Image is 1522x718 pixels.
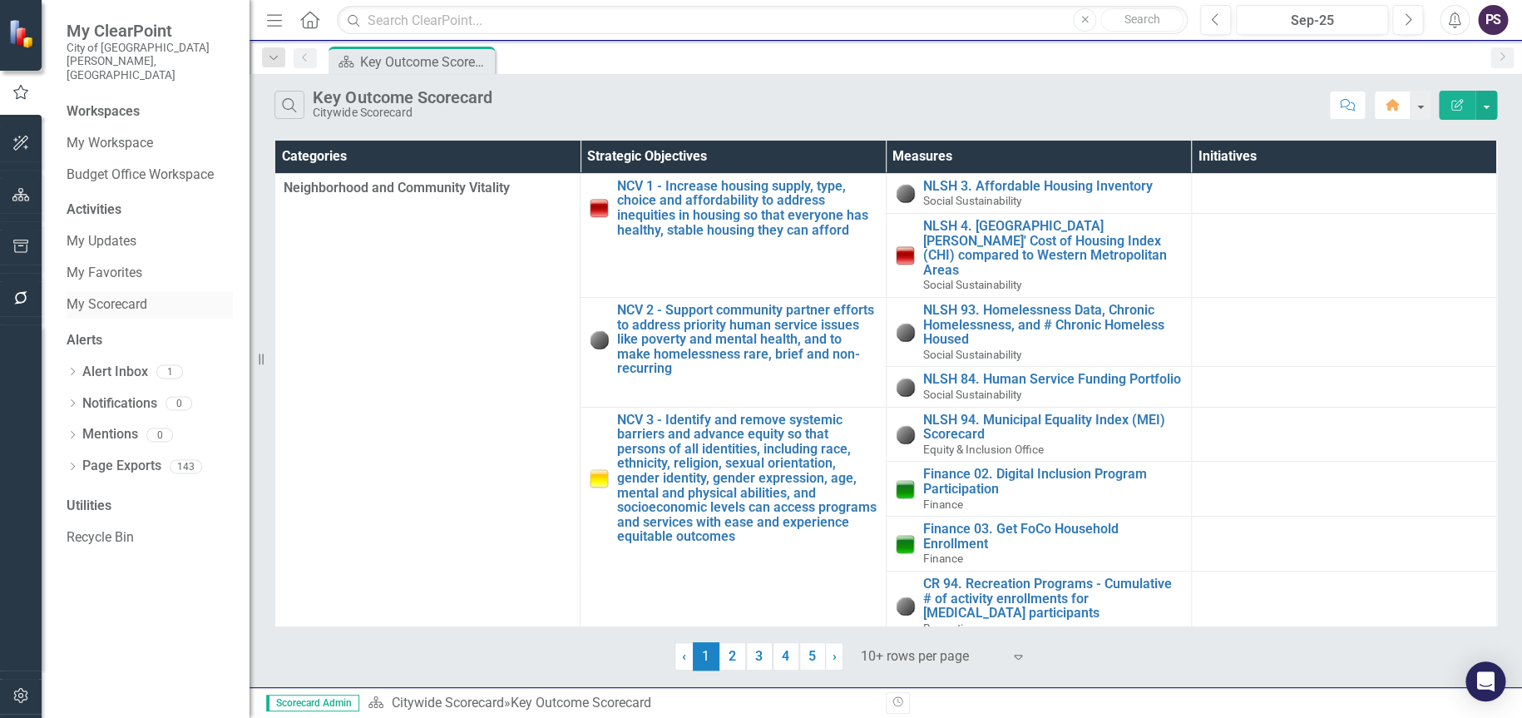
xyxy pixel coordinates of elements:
[886,214,1191,298] td: Double-Click to Edit Right Click for Context Menu
[923,577,1183,621] a: CR 94. Recreation Programs - Cumulative # of activity enrollments for [MEDICAL_DATA] participants
[146,428,173,442] div: 0
[313,88,492,106] div: Key Outcome Scorecard
[67,201,233,220] div: Activities
[895,245,915,265] img: Below Plan
[67,331,233,350] div: Alerts
[67,41,233,82] small: City of [GEOGRAPHIC_DATA][PERSON_NAME], [GEOGRAPHIC_DATA]
[886,173,1191,213] td: Double-Click to Edit Right Click for Context Menu
[719,642,746,671] a: 2
[589,468,609,488] img: Caution
[266,695,359,711] span: Scorecard Admin
[1124,12,1160,26] span: Search
[693,642,719,671] span: 1
[170,459,202,473] div: 143
[1236,5,1388,35] button: Sep-25
[67,166,233,185] a: Budget Office Workspace
[923,621,976,635] span: Recreation
[617,303,877,376] a: NCV 2 - Support community partner efforts to address priority human service issues like poverty a...
[923,278,1021,291] span: Social Sustainability
[895,479,915,499] img: On Target
[1465,661,1505,701] div: Open Intercom Messenger
[67,497,233,516] div: Utilities
[67,295,233,314] a: My Scorecard
[617,179,877,237] a: NCV 1 - Increase housing supply, type, choice and affordability to address inequities in housing ...
[923,179,1183,194] a: NLSH 3. Affordable Housing Inventory
[799,642,826,671] a: 5
[337,6,1188,35] input: Search ClearPoint...
[313,106,492,119] div: Citywide Scorecard
[923,552,963,565] span: Finance
[886,367,1191,407] td: Double-Click to Edit Right Click for Context Menu
[923,348,1021,361] span: Social Sustainability
[895,534,915,554] img: On Target
[923,413,1183,442] a: NLSH 94. Municipal Equality Index (MEI) Scorecard
[886,571,1191,640] td: Double-Click to Edit Right Click for Context Menu
[895,183,915,203] img: No Information
[581,173,886,297] td: Double-Click to Edit Right Click for Context Menu
[67,134,233,153] a: My Workspace
[8,19,37,48] img: ClearPoint Strategy
[284,179,571,198] span: Neighborhood and Community Vitality
[67,232,233,251] a: My Updates
[886,298,1191,367] td: Double-Click to Edit Right Click for Context Menu
[360,52,491,72] div: Key Outcome Scorecard
[923,498,963,511] span: Finance
[510,695,650,711] div: Key Outcome Scorecard
[923,388,1021,401] span: Social Sustainability
[581,298,886,408] td: Double-Click to Edit Right Click for Context Menu
[746,642,773,671] a: 3
[82,394,157,413] a: Notifications
[581,407,886,641] td: Double-Click to Edit Right Click for Context Menu
[895,322,915,342] img: No Information
[886,462,1191,517] td: Double-Click to Edit Right Click for Context Menu
[833,648,837,664] span: ›
[923,467,1183,496] a: Finance 02. Digital Inclusion Program Participation
[67,102,140,121] div: Workspaces
[923,219,1183,277] a: NLSH 4. [GEOGRAPHIC_DATA][PERSON_NAME]' Cost of Housing Index (CHI) compared to Western Metropoli...
[886,407,1191,462] td: Double-Click to Edit Right Click for Context Menu
[895,424,915,444] img: No Information
[589,329,609,349] img: No Information
[1100,8,1184,32] button: Search
[923,443,1044,456] span: Equity & Inclusion Office
[67,21,233,41] span: My ClearPoint
[617,413,877,544] a: NCV 3 - Identify and remove systemic barriers and advance equity so that persons of all identitie...
[923,372,1183,387] a: NLSH 84. Human Service Funding Portfolio
[682,648,686,664] span: ‹
[67,264,233,283] a: My Favorites
[923,522,1183,551] a: Finance 03. Get FoCo Household Enrollment
[82,457,161,476] a: Page Exports
[923,194,1021,207] span: Social Sustainability
[67,528,233,547] a: Recycle Bin
[1478,5,1508,35] button: PS
[923,303,1183,347] a: NLSH 93. Homelessness Data, Chronic Homelessness, and # Chronic Homeless Housed
[773,642,799,671] a: 4
[391,695,503,711] a: Citywide Scorecard
[82,425,138,444] a: Mentions
[82,363,148,382] a: Alert Inbox
[156,365,183,379] div: 1
[895,596,915,616] img: No Information
[895,377,915,397] img: No Information
[368,694,873,713] div: »
[1242,11,1382,31] div: Sep-25
[589,198,609,218] img: Below Plan
[166,396,192,410] div: 0
[886,517,1191,572] td: Double-Click to Edit Right Click for Context Menu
